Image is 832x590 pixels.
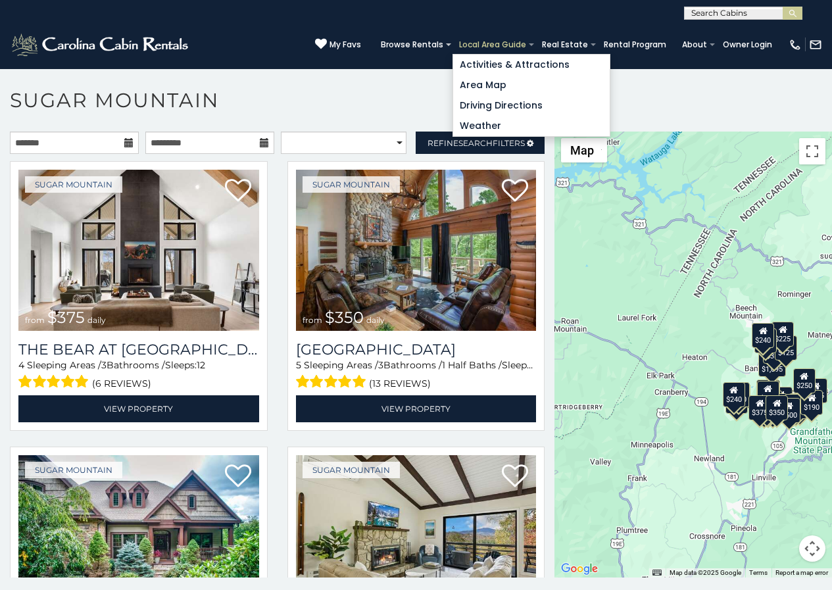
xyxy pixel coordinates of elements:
[758,352,786,377] div: $1,095
[775,569,828,576] a: Report a map error
[296,170,537,331] img: Grouse Moor Lodge
[416,132,545,154] a: RefineSearchFilters
[502,463,528,491] a: Add to favorites
[315,38,361,51] a: My Favs
[92,375,151,392] span: (6 reviews)
[101,359,107,371] span: 3
[366,315,385,325] span: daily
[296,395,537,422] a: View Property
[453,116,610,136] a: Weather
[197,359,205,371] span: 12
[330,39,361,51] span: My Favs
[453,36,533,54] a: Local Area Guide
[303,176,400,193] a: Sugar Mountain
[25,462,122,478] a: Sugar Mountain
[369,375,431,392] span: (13 reviews)
[453,75,610,95] a: Area Map
[597,36,673,54] a: Rental Program
[789,38,802,51] img: phone-regular-white.png
[18,358,259,392] div: Sleeping Areas / Bathrooms / Sleeps:
[799,138,825,164] button: Toggle fullscreen view
[453,55,610,75] a: Activities & Attractions
[25,176,122,193] a: Sugar Mountain
[752,323,774,348] div: $240
[18,359,24,371] span: 4
[87,315,106,325] span: daily
[561,138,607,162] button: Change map style
[675,36,714,54] a: About
[770,387,793,412] div: $200
[757,381,779,406] div: $300
[296,170,537,331] a: Grouse Moor Lodge from $350 daily
[756,380,779,405] div: $190
[799,535,825,562] button: Map camera controls
[749,395,771,420] div: $375
[18,170,259,331] img: The Bear At Sugar Mountain
[558,560,601,578] img: Google
[652,568,662,578] button: Keyboard shortcuts
[502,178,528,205] a: Add to favorites
[775,335,797,360] div: $125
[428,138,525,148] span: Refine Filters
[442,359,502,371] span: 1 Half Baths /
[296,341,537,358] h3: Grouse Moor Lodge
[805,378,827,403] div: $155
[785,394,807,419] div: $195
[453,95,610,116] a: Driving Directions
[558,560,601,578] a: Open this area in Google Maps (opens a new window)
[800,390,823,415] div: $190
[778,398,800,423] div: $500
[533,359,542,371] span: 12
[670,569,741,576] span: Map data ©2025 Google
[10,32,192,58] img: White-1-2.png
[723,382,745,407] div: $240
[771,322,794,347] div: $225
[716,36,779,54] a: Owner Login
[18,395,259,422] a: View Property
[458,138,493,148] span: Search
[296,359,301,371] span: 5
[225,463,251,491] a: Add to favorites
[374,36,450,54] a: Browse Rentals
[303,462,400,478] a: Sugar Mountain
[303,315,322,325] span: from
[18,170,259,331] a: The Bear At Sugar Mountain from $375 daily
[766,395,788,420] div: $350
[570,143,594,157] span: Map
[793,368,816,393] div: $250
[535,36,595,54] a: Real Estate
[18,341,259,358] h3: The Bear At Sugar Mountain
[325,308,364,327] span: $350
[18,341,259,358] a: The Bear At [GEOGRAPHIC_DATA]
[296,358,537,392] div: Sleeping Areas / Bathrooms / Sleeps:
[25,315,45,325] span: from
[749,569,768,576] a: Terms
[47,308,85,327] span: $375
[809,38,822,51] img: mail-regular-white.png
[378,359,383,371] span: 3
[225,178,251,205] a: Add to favorites
[296,341,537,358] a: [GEOGRAPHIC_DATA]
